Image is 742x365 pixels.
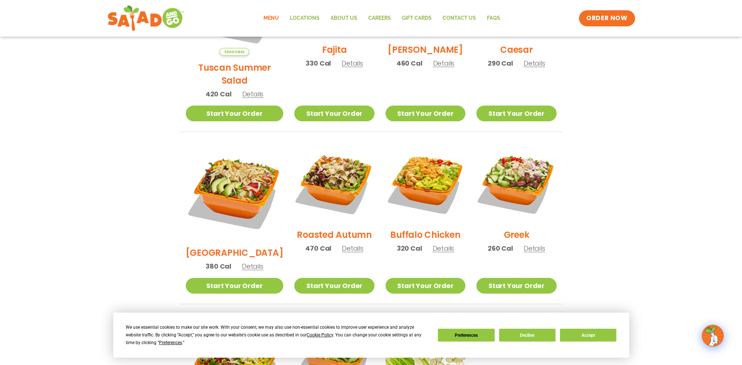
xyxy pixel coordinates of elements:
[306,58,331,68] span: 330 Cal
[579,10,635,26] a: ORDER NOW
[499,329,555,342] button: Decline
[325,10,363,27] a: About Us
[206,89,232,99] span: 420 Cal
[305,243,331,253] span: 470 Cal
[113,313,629,358] div: Cookie Consent Prompt
[397,243,422,253] span: 320 Cal
[258,10,506,27] nav: Menu
[433,59,454,68] span: Details
[586,14,627,23] span: ORDER NOW
[297,228,372,241] h2: Roasted Autumn
[437,10,481,27] a: Contact Us
[206,261,231,271] span: 380 Cal
[126,324,429,347] div: We use essential cookies to make our site work. With your consent, we may also use non-essential ...
[186,246,284,259] h2: [GEOGRAPHIC_DATA]
[284,10,325,27] a: Locations
[385,143,465,223] img: Product photo for Buffalo Chicken Salad
[560,329,616,342] button: Accept
[294,106,374,121] a: Start Your Order
[385,278,465,294] a: Start Your Order
[476,278,556,294] a: Start Your Order
[481,10,506,27] a: FAQs
[388,43,463,56] h2: [PERSON_NAME]
[488,243,513,253] span: 260 Cal
[219,48,249,56] span: Seasonal
[500,43,533,56] h2: Caesar
[488,58,513,68] span: 290 Cal
[242,262,263,271] span: Details
[342,244,363,253] span: Details
[503,228,529,241] h2: Greek
[432,244,454,253] span: Details
[702,325,723,346] img: wpChatIcon
[524,59,545,68] span: Details
[186,61,284,87] h2: Tuscan Summer Salad
[396,10,437,27] a: GIFT CARDS
[342,59,363,68] span: Details
[242,89,263,99] span: Details
[390,228,460,241] h2: Buffalo Chicken
[524,244,545,253] span: Details
[476,143,556,223] img: Product photo for Greek Salad
[294,278,374,294] a: Start Your Order
[396,58,422,68] span: 460 Cal
[307,332,333,338] span: Cookie Policy
[476,106,556,121] a: Start Your Order
[322,43,347,56] h2: Fajita
[186,278,284,294] a: Start Your Order
[186,106,284,121] a: Start Your Order
[186,143,284,241] img: Product photo for BBQ Ranch Salad
[258,10,284,27] a: Menu
[294,143,374,223] img: Product photo for Roasted Autumn Salad
[438,329,494,342] button: Preferences
[159,340,182,345] span: Preferences
[385,106,465,121] a: Start Your Order
[107,4,185,33] img: new-SAG-logo-768×292
[363,10,396,27] a: Careers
